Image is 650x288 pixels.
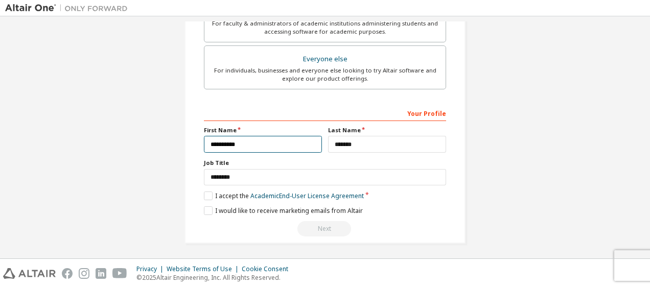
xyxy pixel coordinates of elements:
[250,191,364,200] a: Academic End-User License Agreement
[62,268,73,279] img: facebook.svg
[3,268,56,279] img: altair_logo.svg
[211,52,439,66] div: Everyone else
[328,126,446,134] label: Last Name
[96,268,106,279] img: linkedin.svg
[79,268,89,279] img: instagram.svg
[211,19,439,36] div: For faculty & administrators of academic institutions administering students and accessing softwa...
[242,265,294,273] div: Cookie Consent
[204,191,364,200] label: I accept the
[136,273,294,282] p: © 2025 Altair Engineering, Inc. All Rights Reserved.
[204,221,446,236] div: Read and acccept EULA to continue
[112,268,127,279] img: youtube.svg
[167,265,242,273] div: Website Terms of Use
[136,265,167,273] div: Privacy
[204,159,446,167] label: Job Title
[204,206,363,215] label: I would like to receive marketing emails from Altair
[204,105,446,121] div: Your Profile
[211,66,439,83] div: For individuals, businesses and everyone else looking to try Altair software and explore our prod...
[5,3,133,13] img: Altair One
[204,126,322,134] label: First Name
